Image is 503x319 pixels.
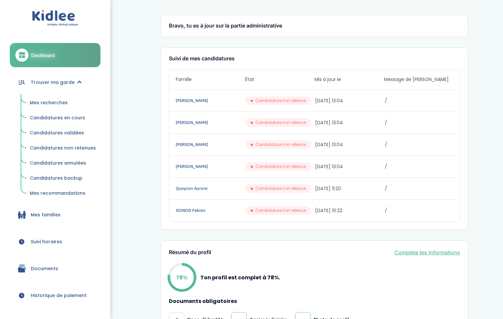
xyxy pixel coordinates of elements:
[176,273,188,282] p: 78%
[31,52,55,59] span: Dashboard
[315,185,384,192] span: [DATE] 11:20
[31,79,75,86] span: Trouver ma garde
[255,186,306,191] span: Candidature non retenue
[25,97,100,109] a: Mes recherches
[176,141,244,148] a: [PERSON_NAME]
[384,76,453,83] span: Message de [PERSON_NAME]
[315,119,384,126] span: [DATE] 13:04
[315,207,384,214] span: [DATE] 10:22
[30,99,68,106] span: Mes recherches
[10,230,100,253] a: Suivi horaires
[385,119,453,126] span: /
[176,185,244,192] a: Queyron Aurore
[176,97,244,104] a: [PERSON_NAME]
[10,257,100,280] a: Documents
[31,238,62,245] span: Suivi horaires
[25,127,100,139] a: Candidatures validées
[169,298,460,304] h4: Documents obligatoires
[385,141,453,148] span: /
[200,273,280,282] p: Ton profil est complet à 78%.
[10,284,100,307] a: Historique de paiement
[25,157,100,169] a: Candidatures annulées
[315,97,384,104] span: [DATE] 13:04
[31,292,87,299] span: Historique de paiement
[315,163,384,170] span: [DATE] 13:04
[255,120,306,126] span: Candidature non retenue
[315,141,384,148] span: [DATE] 13:04
[30,160,86,166] span: Candidatures annulées
[245,76,314,83] span: État
[255,164,306,169] span: Candidature non retenue
[169,249,211,255] h3: Résumé du profil
[30,130,84,136] span: Candidatures validées
[25,142,100,154] a: Candidatures non retenues
[30,114,85,121] span: Candidatures en cours
[176,76,245,83] span: Famille
[176,119,244,126] a: [PERSON_NAME]
[31,265,58,272] span: Documents
[385,97,453,104] span: /
[385,185,453,192] span: /
[30,175,82,181] span: Candidatures backup
[25,187,100,200] a: Mes recommandations
[10,203,100,227] a: Mes familles
[32,10,78,27] img: logo.svg
[385,207,453,214] span: /
[176,207,244,214] a: GONOD Fabien
[385,163,453,170] span: /
[255,98,306,104] span: Candidature non retenue
[30,145,96,151] span: Candidatures non retenues
[30,190,85,196] span: Mes recommandations
[10,70,100,94] a: Trouver ma garde
[25,112,100,124] a: Candidatures en cours
[255,142,306,148] span: Candidature non retenue
[169,56,460,62] h3: Suivi de mes candidatures
[314,76,384,83] span: Mis à jour le
[10,43,100,67] a: Dashboard
[255,208,306,213] span: Candidature non retenue
[25,172,100,185] a: Candidatures backup
[176,163,244,170] a: [PERSON_NAME]
[394,249,460,256] a: Complète tes informations
[169,23,460,29] h3: Bravo, tu es à jour sur la partie administrative
[31,211,61,218] span: Mes familles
